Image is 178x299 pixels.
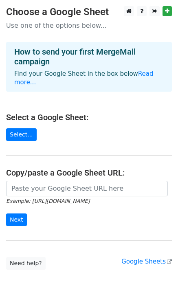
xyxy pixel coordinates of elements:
[6,21,172,30] p: Use one of the options below...
[6,6,172,18] h3: Choose a Google Sheet
[6,128,37,141] a: Select...
[121,258,172,265] a: Google Sheets
[6,181,168,196] input: Paste your Google Sheet URL here
[6,213,27,226] input: Next
[6,168,172,178] h4: Copy/paste a Google Sheet URL:
[6,198,90,204] small: Example: [URL][DOMAIN_NAME]
[6,112,172,122] h4: Select a Google Sheet:
[14,70,154,86] a: Read more...
[6,257,46,270] a: Need help?
[14,47,164,66] h4: How to send your first MergeMail campaign
[14,70,164,87] p: Find your Google Sheet in the box below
